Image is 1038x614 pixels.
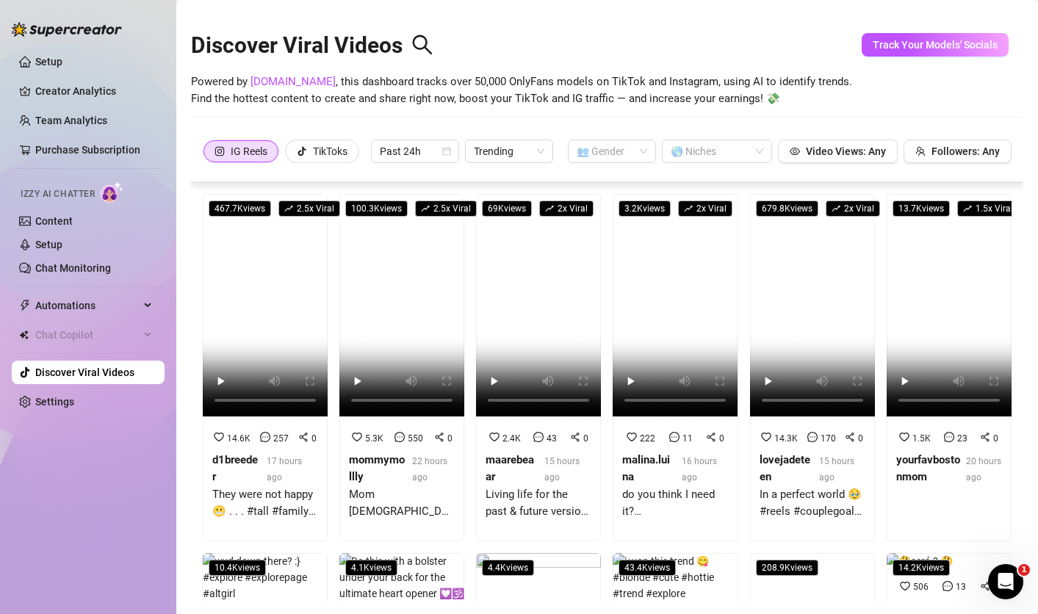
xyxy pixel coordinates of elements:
[278,201,340,217] span: 2.5 x Viral
[502,433,521,444] span: 2.4K
[943,581,953,591] span: message
[682,456,717,483] span: 16 hours ago
[893,201,950,217] span: 13.7K views
[35,396,74,408] a: Settings
[899,432,909,442] span: heart
[251,75,336,88] a: [DOMAIN_NAME]
[893,560,950,576] span: 14.2K views
[476,194,601,541] a: 69Kviewsrise2x Viral2.4K430maarebeaar15 hours agoLiving life for the past & future version of me ...
[35,239,62,250] a: Setup
[19,330,29,340] img: Chat Copilot
[1018,564,1030,576] span: 1
[682,433,693,444] span: 11
[756,560,818,576] span: 208.9K views
[807,432,818,442] span: message
[349,486,455,521] div: Mom [DEMOGRAPHIC_DATA], Daughter [DEMOGRAPHIC_DATA]
[19,300,31,311] span: thunderbolt
[482,560,534,576] span: 4.4K views
[339,194,464,541] a: 100.3Kviewsrise2.5x Viral5.3K5500mommymollly22 hours agoMom [DEMOGRAPHIC_DATA], Daughter [DEMOGRA...
[313,140,347,162] div: TikToks
[35,215,73,227] a: Content
[412,456,447,483] span: 22 hours ago
[209,560,266,576] span: 10.4K views
[944,432,954,442] span: message
[411,34,433,56] span: search
[669,432,680,442] span: message
[988,564,1023,599] iframe: Intercom live chat
[956,582,966,592] span: 13
[887,553,953,569] img: 🤔será ? 🤔
[284,204,293,213] span: rise
[447,433,453,444] span: 0
[858,433,863,444] span: 0
[912,433,931,444] span: 1.5K
[845,432,855,442] span: share-alt
[35,115,107,126] a: Team Analytics
[203,553,328,602] img: wyd down there? :} #explore #explorepage #altgirl
[862,33,1009,57] button: Track Your Models' Socials
[719,433,724,444] span: 0
[627,432,637,442] span: heart
[832,204,840,213] span: rise
[778,140,898,163] button: Video Views: Any
[380,140,450,162] span: Past 24h
[215,146,225,156] span: instagram
[760,453,810,484] strong: lovejadeteen
[678,201,732,217] span: 2 x Viral
[547,433,557,444] span: 43
[533,432,544,442] span: message
[993,433,998,444] span: 0
[806,145,886,157] span: Video Views: Any
[904,140,1012,163] button: Followers: Any
[613,194,738,541] a: 3.2Kviewsrise2x Viral222110malina.luina16 hours agodo you think I need it? #blackscottishtiktok #...
[774,433,798,444] span: 14.3K
[260,432,270,442] span: message
[900,581,910,591] span: heart
[298,432,309,442] span: share-alt
[570,432,580,442] span: share-alt
[474,140,544,162] span: Trending
[35,294,140,317] span: Automations
[227,433,251,444] span: 14.6K
[486,486,591,521] div: Living life for the past & future version of me 🌼 @fashionnova 👙
[622,486,728,521] div: do you think I need it? #blackscottishtiktok #tiktokshoplabordaysale #zestapp #destinyrising
[442,147,451,156] span: calendar
[957,201,1019,217] span: 1.5 x Viral
[619,201,671,217] span: 3.2K views
[821,433,836,444] span: 170
[191,32,433,59] h2: Discover Viral Videos
[819,456,854,483] span: 15 hours ago
[760,486,865,521] div: In a perfect world 🥹 #reels #couplegoals #couples
[345,560,397,576] span: 4.1K views
[421,204,430,213] span: rise
[203,194,328,541] a: 467.7Kviewsrise2.5x Viral14.6K2570d1breeder17 hours agoThey were not happy😬 . . . #tall #family #...
[311,433,317,444] span: 0
[408,433,423,444] span: 550
[352,432,362,442] span: heart
[887,194,1012,541] a: 13.7Kviewsrise1.5x Viral1.5K230yourfavbostonmom20 hours ago
[486,453,534,484] strong: maarebeaar
[756,201,818,217] span: 679.8K views
[761,432,771,442] span: heart
[915,146,926,156] span: team
[826,201,880,217] span: 2 x Viral
[489,432,500,442] span: heart
[913,582,929,592] span: 506
[35,56,62,68] a: Setup
[706,432,716,442] span: share-alt
[35,79,153,103] a: Creator Analytics
[297,146,307,156] span: tik-tok
[212,453,258,484] strong: d1breeder
[365,433,383,444] span: 5.3K
[212,486,318,521] div: They were not happy😬 . . . #tall #family #fail #funny #comedy
[613,553,738,602] img: i won this trend 😋 #blonde #cute #hottie #trend #explore
[35,262,111,274] a: Chat Monitoring
[231,140,267,162] div: IG Reels
[583,433,588,444] span: 0
[544,456,580,483] span: 15 hours ago
[873,39,998,51] span: Track Your Models' Socials
[12,22,122,37] img: logo-BBDzfeDw.svg
[21,187,95,201] span: Izzy AI Chatter
[415,201,477,217] span: 2.5 x Viral
[209,201,271,217] span: 467.7K views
